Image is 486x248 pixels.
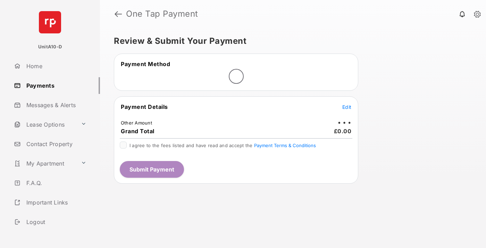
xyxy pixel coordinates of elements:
[121,103,168,110] span: Payment Details
[11,175,100,191] a: F.A.Q.
[114,37,467,45] h5: Review & Submit Your Payment
[39,11,61,33] img: svg+xml;base64,PHN2ZyB4bWxucz0iaHR0cDovL3d3dy53My5vcmcvMjAwMC9zdmciIHdpZHRoPSI2NCIgaGVpZ2h0PSI2NC...
[120,120,152,126] td: Other Amount
[126,10,198,18] strong: One Tap Payment
[11,136,100,152] a: Contact Property
[11,58,100,74] a: Home
[342,104,351,110] span: Edit
[38,43,62,50] p: UnitA10-D
[121,61,170,67] span: Payment Method
[11,194,89,211] a: Important Links
[129,143,316,148] span: I agree to the fees listed and have read and accept the
[11,155,78,172] a: My Apartment
[120,161,184,178] button: Submit Payment
[11,116,78,133] a: Lease Options
[11,214,100,230] a: Logout
[121,128,154,135] span: Grand Total
[11,77,100,94] a: Payments
[334,128,352,135] span: £0.00
[342,103,351,110] button: Edit
[254,143,316,148] button: I agree to the fees listed and have read and accept the
[11,97,100,113] a: Messages & Alerts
